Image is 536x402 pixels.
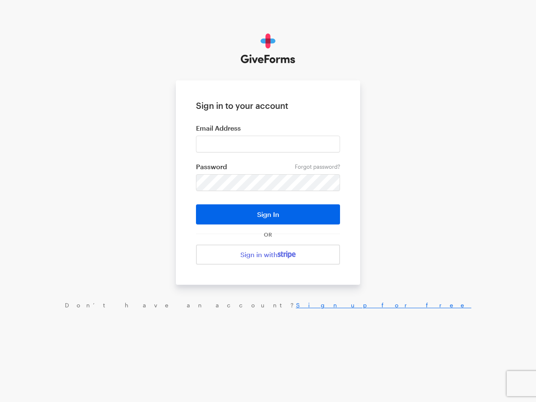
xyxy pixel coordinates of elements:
h1: Sign in to your account [196,100,340,111]
a: Sign up for free [296,301,472,309]
div: Don’t have an account? [8,301,528,309]
a: Sign in with [196,245,340,265]
label: Password [196,162,340,171]
a: Forgot password? [295,163,340,170]
img: GiveForms [241,33,296,64]
img: stripe-07469f1003232ad58a8838275b02f7af1ac9ba95304e10fa954b414cd571f63b.svg [278,251,296,258]
label: Email Address [196,124,340,132]
button: Sign In [196,204,340,224]
span: OR [262,231,274,238]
